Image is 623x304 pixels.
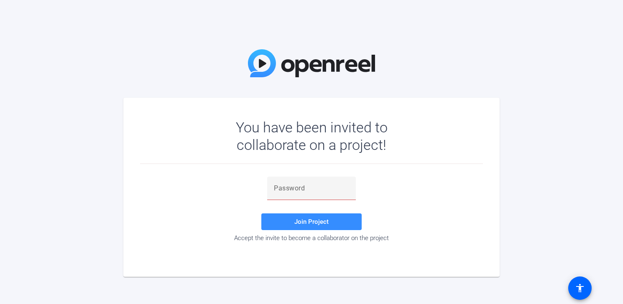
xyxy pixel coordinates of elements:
[261,213,362,230] button: Join Project
[140,234,483,242] div: Accept the invite to become a collaborator on the project
[248,49,375,77] img: OpenReel Logo
[294,218,329,225] span: Join Project
[274,183,349,193] input: Password
[212,119,412,154] div: You have been invited to collaborate on a project!
[575,283,585,293] mat-icon: accessibility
